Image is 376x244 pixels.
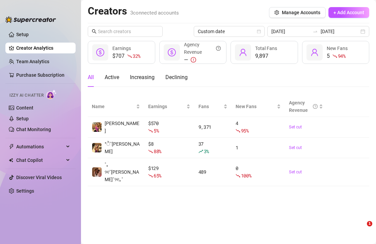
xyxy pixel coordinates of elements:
[184,41,221,56] div: Agency Revenue
[154,127,159,134] span: 5 %
[148,149,153,154] span: fall
[282,10,320,15] span: Manage Accounts
[16,127,51,132] a: Chat Monitoring
[184,56,221,64] div: —
[239,48,247,56] span: user
[327,46,348,51] span: New Fans
[236,120,281,135] div: 4
[5,16,56,23] img: logo-BBDzfeDw.svg
[148,140,190,155] div: $ 8
[241,172,251,179] span: 100 %
[198,103,222,110] span: Fans
[148,103,185,110] span: Earnings
[148,120,190,135] div: $ 570
[241,127,249,134] span: 95 %
[333,10,364,15] span: + Add Account
[16,59,49,64] a: Team Analytics
[105,141,140,154] span: *ੈ˚[PERSON_NAME]
[289,124,323,130] a: Set cut
[269,7,326,18] button: Manage Accounts
[98,28,153,35] input: Search creators
[105,162,139,182] span: ˚｡୨୧˚[PERSON_NAME]˚୨୧｡˚
[236,165,281,179] div: 0
[92,29,97,34] span: search
[92,143,102,152] img: *ੈ˚daniela*ੈ
[198,123,227,131] div: 9,371
[191,57,196,63] span: exclamation-circle
[236,173,240,178] span: fall
[46,90,57,99] img: AI Chatter
[9,144,14,149] span: thunderbolt
[9,158,13,163] img: Chat Copilot
[92,167,102,177] img: ˚｡୨୧˚Quinn˚୨୧｡˚
[16,188,34,194] a: Settings
[88,96,144,117] th: Name
[216,41,221,56] span: question-circle
[154,172,161,179] span: 65 %
[112,46,131,51] span: Earnings
[88,5,179,18] h2: Creators
[236,128,240,133] span: fall
[105,73,119,81] div: Active
[321,28,359,35] input: End date
[313,29,318,34] span: swap-right
[198,140,227,155] div: 37
[289,169,323,175] a: Set cut
[257,29,261,33] span: calendar
[338,53,346,59] span: 94 %
[9,92,44,99] span: Izzy AI Chatter
[327,52,348,60] div: 5
[148,173,153,178] span: fall
[311,48,319,56] span: user
[165,73,188,81] div: Declining
[255,52,277,60] div: 9,897
[133,53,140,59] span: 32 %
[332,54,337,58] span: fall
[255,46,277,51] span: Total Fans
[96,48,104,56] span: dollar-circle
[236,144,281,151] div: 1
[198,26,261,36] span: Custom date
[130,73,155,81] div: Increasing
[232,96,285,117] th: New Fans
[367,221,372,226] span: 1
[236,103,275,110] span: New Fans
[148,128,153,133] span: fall
[88,73,94,81] div: All
[144,96,194,117] th: Earnings
[127,54,132,58] span: fall
[313,99,318,114] span: question-circle
[92,103,135,110] span: Name
[289,144,323,151] a: Set cut
[274,10,279,15] span: setting
[198,149,203,154] span: rise
[148,165,190,179] div: $ 129
[194,96,232,117] th: Fans
[168,48,176,56] span: dollar-circle
[16,32,29,37] a: Setup
[289,99,318,114] div: Agency Revenue
[353,221,369,237] iframe: Intercom live chat
[112,52,140,60] div: $707
[313,29,318,34] span: to
[16,105,33,111] a: Content
[328,7,369,18] button: + Add Account
[16,175,62,180] a: Discover Viral Videos
[154,148,161,154] span: 88 %
[16,70,70,80] a: Purchase Subscription
[16,141,64,152] span: Automations
[16,116,29,121] a: Setup
[130,10,179,16] span: 3 connected accounts
[204,148,209,154] span: 3 %
[16,155,64,166] span: Chat Copilot
[16,43,70,53] a: Creator Analytics
[105,121,139,133] span: [PERSON_NAME]
[92,122,102,132] img: Daniela
[198,168,227,176] div: 489
[271,28,310,35] input: Start date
